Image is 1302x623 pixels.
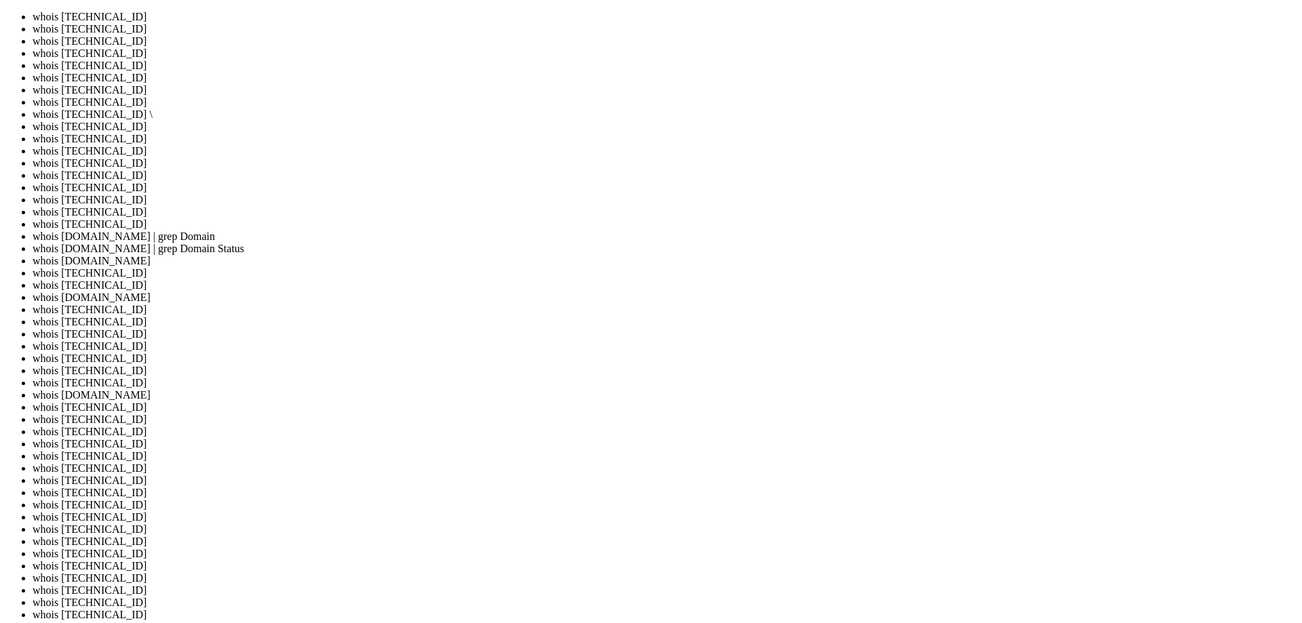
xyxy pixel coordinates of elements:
[33,377,1297,389] li: whois [TECHNICAL_ID]
[5,213,1126,224] x-row: Expanded Security Maintenance for Applications is not enabled.
[33,194,1297,206] li: whois [TECHNICAL_ID]
[33,96,1297,108] li: whois [TECHNICAL_ID]
[5,351,1126,363] x-row: Last login: [DATE] from [TECHNICAL_ID]
[33,523,1297,536] li: whois [TECHNICAL_ID]
[33,47,1297,60] li: whois [TECHNICAL_ID]
[5,270,1126,282] x-row: 38 additional security updates can be applied with ESM Apps.
[33,279,1297,292] li: whois [TECHNICAL_ID]
[131,363,136,374] div: (22, 31)
[33,169,1297,182] li: whois [TECHNICAL_ID]
[33,206,1297,218] li: whois [TECHNICAL_ID]
[33,11,1297,23] li: whois [TECHNICAL_ID]
[33,438,1297,450] li: whois [TECHNICAL_ID]
[33,316,1297,328] li: whois [TECHNICAL_ID]
[33,230,1297,243] li: whois [DOMAIN_NAME] | grep Domain
[33,157,1297,169] li: whois [TECHNICAL_ID]
[33,243,1297,255] li: whois [DOMAIN_NAME] | grep Domain Status
[5,305,1126,317] x-row: New release '24.04.3 LTS' available.
[5,282,1126,294] x-row: Learn more about enabling ESM Apps service at [URL][DOMAIN_NAME]
[5,109,1126,121] x-row: Usage of /: 74.4% of 24.44GB Users logged in: 0
[33,450,1297,462] li: whois [TECHNICAL_ID]
[33,84,1297,96] li: whois [TECHNICAL_ID]
[33,548,1297,560] li: whois [TECHNICAL_ID]
[33,401,1297,414] li: whois [TECHNICAL_ID]
[5,317,1126,328] x-row: Run 'do-release-upgrade' to upgrade to it.
[33,304,1297,316] li: whois [TECHNICAL_ID]
[33,267,1297,279] li: whois [TECHNICAL_ID]
[33,536,1297,548] li: whois [TECHNICAL_ID]
[33,353,1297,365] li: whois [TECHNICAL_ID]
[33,499,1297,511] li: whois [TECHNICAL_ID]
[33,365,1297,377] li: whois [TECHNICAL_ID]
[33,414,1297,426] li: whois [TECHNICAL_ID]
[33,609,1297,621] li: whois [TECHNICAL_ID]
[5,98,1126,109] x-row: System load: 0.0 Processes: 123
[33,23,1297,35] li: whois [TECHNICAL_ID]
[5,363,1126,374] x-row: root@vps130383:~# whoi
[33,218,1297,230] li: whois [TECHNICAL_ID]
[5,5,1126,17] x-row: Welcome to Ubuntu 22.04.5 LTS (GNU/Linux 5.15.0-139-generic x86_64)
[5,52,1126,63] x-row: * Support: [URL][DOMAIN_NAME]
[33,560,1297,572] li: whois [TECHNICAL_ID]
[5,28,1126,40] x-row: * Documentation: [URL][DOMAIN_NAME]
[5,236,1126,247] x-row: 685 updates can be applied immediately.
[33,572,1297,584] li: whois [TECHNICAL_ID]
[33,584,1297,597] li: whois [TECHNICAL_ID]
[5,132,1126,144] x-row: Swap usage: 44%
[5,121,1126,132] x-row: Memory usage: 18% IPv4 address for eth0: [TECHNICAL_ID]
[5,75,1126,86] x-row: System information as of [DATE]
[33,108,1297,121] li: whois [TECHNICAL_ID] \
[33,389,1297,401] li: whois [DOMAIN_NAME]
[5,155,1126,167] x-row: * Strictly confined Kubernetes makes edge and IoT secure. Learn how MicroK8s
[33,340,1297,353] li: whois [TECHNICAL_ID]
[33,462,1297,475] li: whois [TECHNICAL_ID]
[33,133,1297,145] li: whois [TECHNICAL_ID]
[5,167,1126,178] x-row: just raised the bar for easy, resilient and secure K8s cluster deployment.
[33,72,1297,84] li: whois [TECHNICAL_ID]
[33,597,1297,609] li: whois [TECHNICAL_ID]
[33,511,1297,523] li: whois [TECHNICAL_ID]
[33,255,1297,267] li: whois [DOMAIN_NAME]
[5,40,1126,52] x-row: * Management: [URL][DOMAIN_NAME]
[33,35,1297,47] li: whois [TECHNICAL_ID]
[33,487,1297,499] li: whois [TECHNICAL_ID]
[33,475,1297,487] li: whois [TECHNICAL_ID]
[33,426,1297,438] li: whois [TECHNICAL_ID]
[33,182,1297,194] li: whois [TECHNICAL_ID]
[5,190,1126,201] x-row: [URL][DOMAIN_NAME]
[33,145,1297,157] li: whois [TECHNICAL_ID]
[33,60,1297,72] li: whois [TECHNICAL_ID]
[33,121,1297,133] li: whois [TECHNICAL_ID]
[33,328,1297,340] li: whois [TECHNICAL_ID]
[33,292,1297,304] li: whois [DOMAIN_NAME]
[5,247,1126,259] x-row: To see these additional updates run: apt list --upgradable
